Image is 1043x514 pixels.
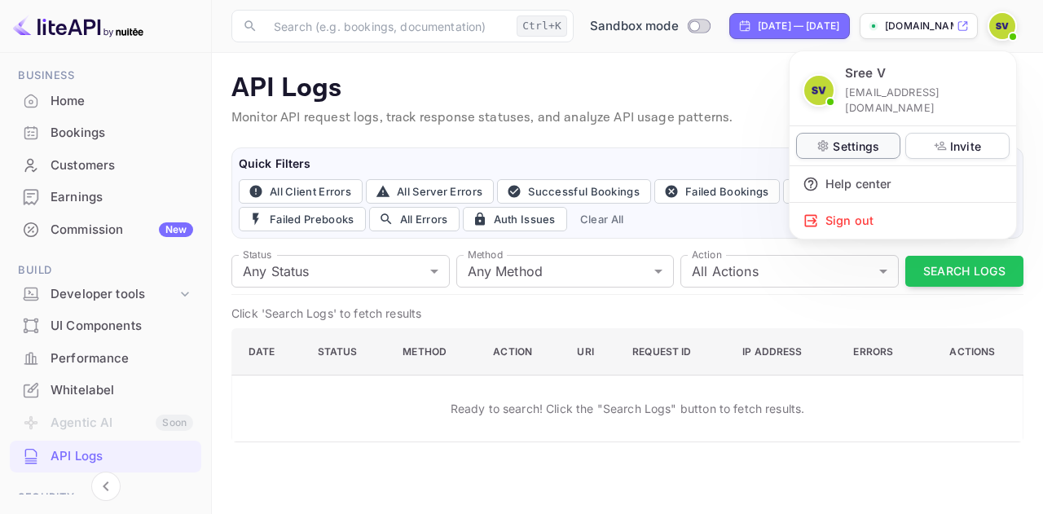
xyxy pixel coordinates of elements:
[950,138,981,155] p: Invite
[804,76,834,105] img: Sree V
[790,166,1016,202] div: Help center
[845,64,886,83] p: Sree V
[833,138,879,155] p: Settings
[790,203,1016,239] div: Sign out
[845,85,1003,116] p: [EMAIL_ADDRESS][DOMAIN_NAME]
